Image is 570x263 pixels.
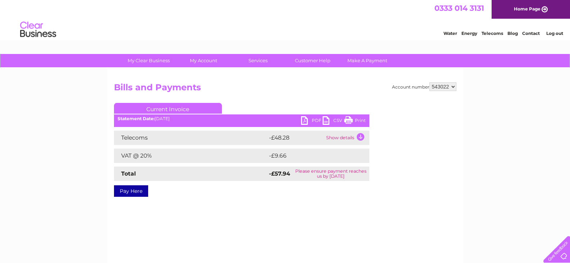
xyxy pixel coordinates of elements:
div: Clear Business is a trading name of Verastar Limited (registered in [GEOGRAPHIC_DATA] No. 3667643... [115,4,455,35]
div: Account number [392,82,456,91]
td: -£48.28 [267,131,324,145]
td: Please ensure payment reaches us by [DATE] [292,167,369,181]
a: Services [228,54,288,67]
a: 0333 014 3131 [434,4,484,13]
strong: Total [121,170,136,177]
a: PDF [301,116,323,127]
h2: Bills and Payments [114,82,456,96]
a: Telecoms [482,31,503,36]
td: Show details [324,131,369,145]
a: CSV [323,116,344,127]
a: Blog [507,31,518,36]
a: Make A Payment [338,54,397,67]
a: Water [443,31,457,36]
img: logo.png [20,19,56,41]
td: -£9.66 [267,149,355,163]
td: Telecoms [114,131,267,145]
a: Log out [546,31,563,36]
a: Print [344,116,366,127]
a: My Account [174,54,233,67]
strong: -£57.94 [269,170,290,177]
a: Pay Here [114,185,148,197]
a: Contact [522,31,540,36]
b: Statement Date: [118,116,155,121]
a: Current Invoice [114,103,222,114]
div: [DATE] [114,116,369,121]
a: Energy [461,31,477,36]
a: My Clear Business [119,54,178,67]
td: VAT @ 20% [114,149,267,163]
a: Customer Help [283,54,342,67]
